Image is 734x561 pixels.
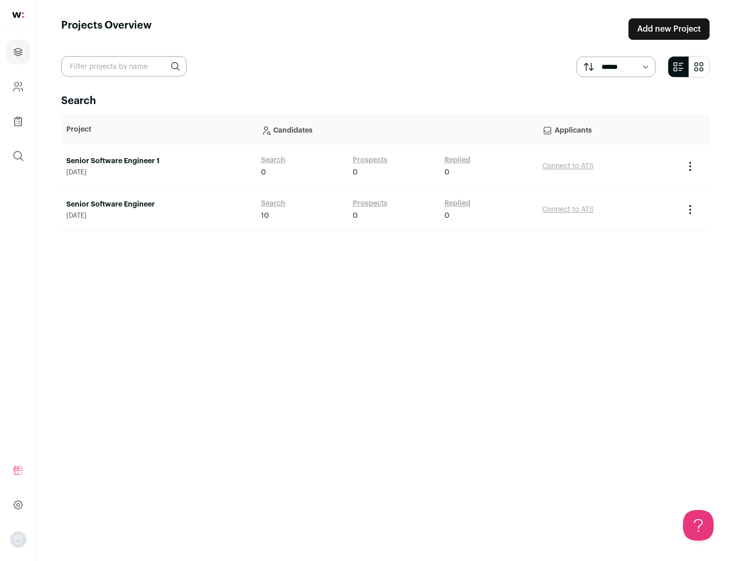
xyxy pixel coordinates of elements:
span: 0 [353,211,358,221]
a: Prospects [353,155,387,165]
iframe: Help Scout Beacon - Open [683,510,714,541]
h1: Projects Overview [61,18,152,40]
a: Prospects [353,198,387,209]
a: Senior Software Engineer [66,199,251,210]
button: Project Actions [684,160,696,172]
a: Projects [6,40,30,64]
h2: Search [61,94,710,108]
span: 0 [353,167,358,177]
a: Company and ATS Settings [6,74,30,99]
a: Search [261,198,285,209]
a: Search [261,155,285,165]
img: nopic.png [10,531,27,548]
a: Connect to ATS [542,206,594,213]
span: 10 [261,211,269,221]
a: Add new Project [628,18,710,40]
a: Connect to ATS [542,163,594,170]
img: wellfound-shorthand-0d5821cbd27db2630d0214b213865d53afaa358527fdda9d0ea32b1df1b89c2c.svg [12,12,24,18]
span: 0 [444,167,450,177]
button: Open dropdown [10,531,27,548]
span: [DATE] [66,212,251,220]
input: Filter projects by name [61,56,187,76]
span: 0 [261,167,266,177]
p: Project [66,124,251,135]
a: Replied [444,155,470,165]
span: 0 [444,211,450,221]
p: Candidates [261,119,532,140]
a: Company Lists [6,109,30,134]
a: Replied [444,198,470,209]
span: [DATE] [66,168,251,176]
p: Applicants [542,119,674,140]
a: Senior Software Engineer 1 [66,156,251,166]
button: Project Actions [684,203,696,216]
